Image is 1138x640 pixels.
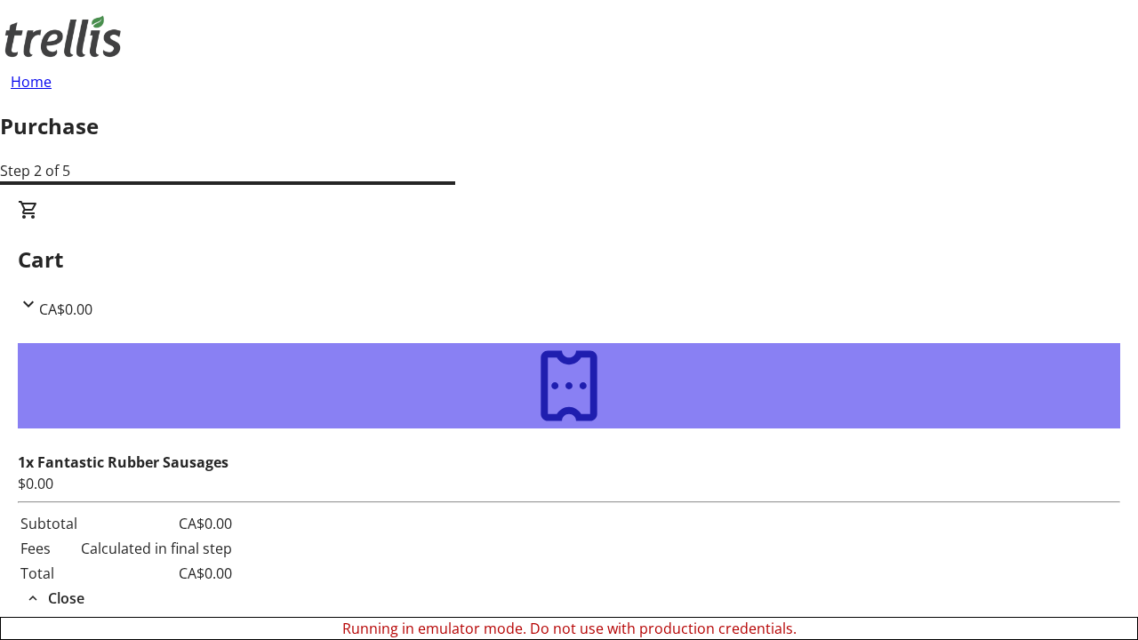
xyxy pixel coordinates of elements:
[80,537,233,560] td: Calculated in final step
[39,300,92,319] span: CA$0.00
[18,473,1120,494] div: $0.00
[18,588,92,609] button: Close
[18,199,1120,320] div: CartCA$0.00
[48,588,84,609] span: Close
[80,562,233,585] td: CA$0.00
[80,512,233,535] td: CA$0.00
[20,562,78,585] td: Total
[18,244,1120,276] h2: Cart
[18,452,228,472] strong: 1x Fantastic Rubber Sausages
[20,512,78,535] td: Subtotal
[18,320,1120,610] div: CartCA$0.00
[20,537,78,560] td: Fees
